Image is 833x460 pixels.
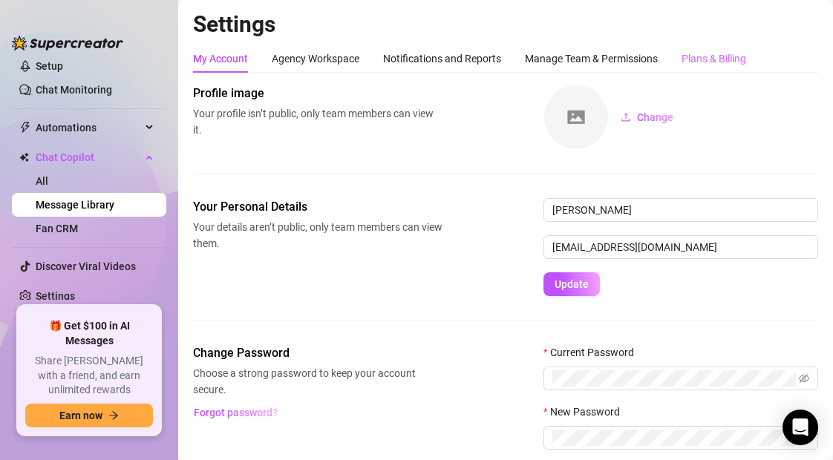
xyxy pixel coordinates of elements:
div: Agency Workspace [272,50,359,67]
a: Message Library [36,199,114,211]
button: Update [543,272,600,296]
input: Current Password [552,370,796,387]
h2: Settings [193,10,818,39]
span: eye-invisible [799,373,809,384]
a: Settings [36,290,75,302]
span: Forgot password? [194,407,278,418]
span: Change Password [193,344,442,362]
img: square-placeholder.png [544,85,608,149]
span: Change [637,111,673,123]
a: Setup [36,60,63,72]
label: New Password [543,404,630,420]
div: Plans & Billing [682,50,746,67]
a: Discover Viral Videos [36,260,136,272]
span: Share [PERSON_NAME] with a friend, and earn unlimited rewards [25,354,153,398]
span: thunderbolt [19,122,31,134]
label: Current Password [543,344,644,361]
button: Forgot password? [193,401,278,424]
img: Chat Copilot [19,152,29,162]
span: Earn now [59,410,102,421]
div: My Account [193,50,248,67]
input: Enter name [543,198,818,222]
span: Your Personal Details [193,198,442,216]
img: logo-BBDzfeDw.svg [12,36,123,50]
span: 🎁 Get $100 in AI Messages [25,319,153,348]
button: Change [609,105,685,129]
input: New Password [552,430,796,446]
span: Update [555,278,589,290]
a: All [36,175,48,187]
span: Profile image [193,85,442,102]
span: Your details aren’t public, only team members can view them. [193,219,442,252]
span: Choose a strong password to keep your account secure. [193,365,442,398]
span: Automations [36,116,141,139]
span: arrow-right [108,410,119,421]
a: Chat Monitoring [36,84,112,96]
button: Earn nowarrow-right [25,404,153,427]
a: Fan CRM [36,223,78,234]
span: Your profile isn’t public, only team members can view it. [193,105,442,138]
div: Open Intercom Messenger [783,410,818,445]
div: Manage Team & Permissions [525,50,658,67]
span: upload [621,112,631,122]
span: Chat Copilot [36,145,141,169]
input: Enter new email [543,235,818,259]
div: Notifications and Reports [383,50,501,67]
